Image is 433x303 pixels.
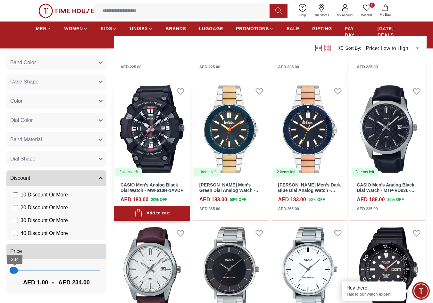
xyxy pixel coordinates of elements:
[21,191,68,199] span: 10 Discount Or More
[23,278,48,287] span: AED 1.00
[101,23,117,34] a: KIDS
[297,13,309,18] span: Help
[387,197,404,203] span: 20 % OFF
[121,182,183,193] a: CASIO Men's Analog Black Dial Watch - MW-610H-1AVDF
[357,3,376,19] a: 0Wishlist
[10,155,35,163] span: Dial Shape
[352,168,378,177] div: 3 items left
[412,282,430,300] div: Chat Widget
[21,204,68,212] span: 20 Discount Or More
[114,82,190,177] img: CASIO Men's Analog Black Dial Watch - MW-610H-1AVDF
[344,45,361,51] span: Sort By:
[199,64,220,70] div: AED 225.00
[278,182,341,198] a: [PERSON_NAME] Men's Dark Blue Dial Analog Watch - LC07945.590
[114,82,190,177] a: CASIO Men's Analog Black Dial Watch - MW-610H-1AVDF2 items left
[230,197,246,203] span: 50 % OFF
[10,136,42,143] span: Band Material
[199,182,260,198] a: [PERSON_NAME] Men's Green Dial Analog Watch - LC07945.270
[272,82,348,177] a: Lee Cooper Men's Dark Blue Dial Analog Watch - LC07945.5902 items left
[6,93,106,109] button: Color
[6,132,106,147] button: Band Material
[10,59,36,66] span: Band Color
[10,247,22,255] span: Price
[10,97,22,105] span: Color
[130,25,148,32] span: UNISEX
[13,218,18,223] input: 30 Discount Or More
[199,23,223,34] a: LUGGAGE
[21,229,68,237] span: 40 Discount Or More
[199,206,220,212] div: AED 365.00
[6,74,106,90] button: Case Shape
[36,23,51,34] a: MEN
[115,168,142,177] div: 2 items left
[193,82,269,177] img: Lee Cooper Men's Green Dial Analog Watch - LC07945.270
[13,231,18,236] input: 40 Discount Or More
[6,55,106,70] button: Band Color
[13,192,18,197] input: 10 Discount Or More
[6,113,106,128] button: Dial Color
[334,13,356,18] span: My Account
[21,217,68,224] span: 30 Discount Or More
[337,45,361,51] button: Sort By:
[359,13,375,18] span: Wishlist
[48,277,58,288] span: -
[296,3,310,19] a: Help
[10,117,33,124] span: Dial Color
[357,196,385,203] h4: AED 188.00
[370,3,375,8] span: 0
[287,25,299,32] span: SALE
[130,23,153,34] a: UNISEX
[6,151,106,167] button: Dial Shape
[346,292,401,297] p: Talk to our watch expert!
[278,206,299,212] div: AED 365.00
[11,257,19,262] span: 234
[350,82,426,177] img: CASIO Men's Analog Black Dial Watch - MTP-VD03L-1AUDF
[236,25,269,32] span: PROMOTIONS
[166,25,186,32] span: BRANDS
[194,168,221,177] div: 1 items left
[121,64,141,70] div: AED 225.00
[376,3,395,18] button: My Bag
[114,206,190,221] button: Add to cart
[310,3,333,19] a: Our Stores
[199,25,223,32] span: LUGGAGE
[199,196,227,203] h4: AED 183.00
[345,25,365,45] span: PAY DAY SALE
[10,78,38,86] span: Case Shape
[378,23,397,41] a: [DATE] DEALS
[38,4,94,18] img: ...
[309,197,325,203] span: 50 % OFF
[287,23,299,34] a: SALE
[345,23,365,47] a: PAY DAY SALE
[312,25,332,32] span: GIFTING
[10,174,30,182] span: Discount
[101,25,112,32] span: KIDS
[278,64,299,70] div: AED 225.00
[6,244,106,259] button: Price
[236,23,274,34] a: PROMOTIONS
[6,170,106,186] button: Discount
[311,13,332,18] span: Our Stores
[357,182,414,198] a: CASIO Men's Analog Black Dial Watch - MTP-VD03L-1AUDF
[121,196,148,203] h4: AED 180.00
[36,25,46,32] span: MEN
[166,23,186,34] a: BRANDS
[378,25,397,38] span: [DATE] DEALS
[361,39,424,57] div: Price: Low to High
[357,64,378,70] div: AED 225.00
[58,278,90,287] span: AED 234.00
[350,82,426,177] a: CASIO Men's Analog Black Dial Watch - MTP-VD03L-1AUDF3 items left
[134,209,170,218] div: Add to cart
[151,197,167,203] span: 20 % OFF
[13,205,18,210] input: 20 Discount Or More
[278,196,306,203] h4: AED 183.00
[377,12,393,17] span: My Bag
[193,82,269,177] a: Lee Cooper Men's Green Dial Analog Watch - LC07945.2701 items left
[272,82,348,177] img: Lee Cooper Men's Dark Blue Dial Analog Watch - LC07945.590
[357,206,378,212] div: AED 235.00
[64,23,88,34] a: WOMEN
[273,168,299,177] div: 2 items left
[312,23,332,34] a: GIFTING
[64,25,83,32] span: WOMEN
[346,285,401,291] div: Hey there!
